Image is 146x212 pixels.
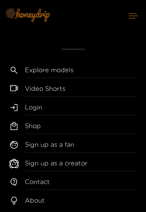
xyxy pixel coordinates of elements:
a: Video Shorts [25,84,137,97]
a: Sign up as a fan [25,140,137,153]
a: Login [25,103,137,115]
a: Contact [25,177,137,190]
span: video-camera [10,84,18,94]
a: Explore models [25,66,137,78]
a: Sign up as a creator [25,159,137,171]
a: Shop [25,122,137,134]
a: About [25,196,137,208]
